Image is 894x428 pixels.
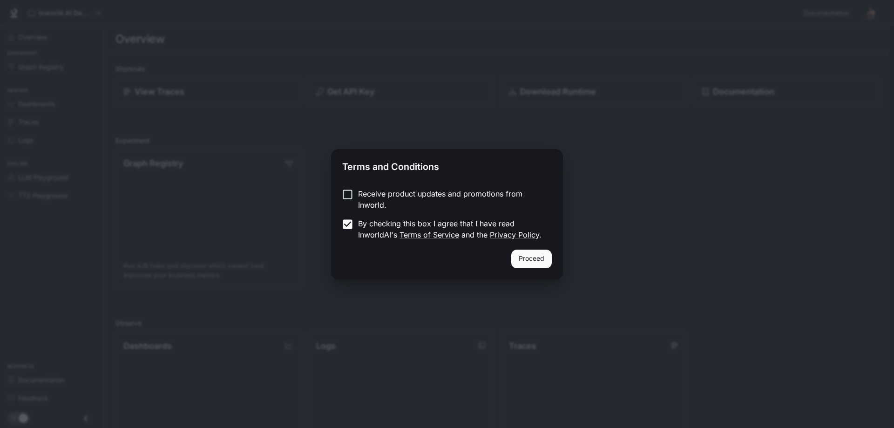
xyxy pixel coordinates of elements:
[358,188,544,211] p: Receive product updates and promotions from Inworld.
[400,230,459,239] a: Terms of Service
[490,230,539,239] a: Privacy Policy
[331,149,563,181] h2: Terms and Conditions
[511,250,552,268] button: Proceed
[358,218,544,240] p: By checking this box I agree that I have read InworldAI's and the .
